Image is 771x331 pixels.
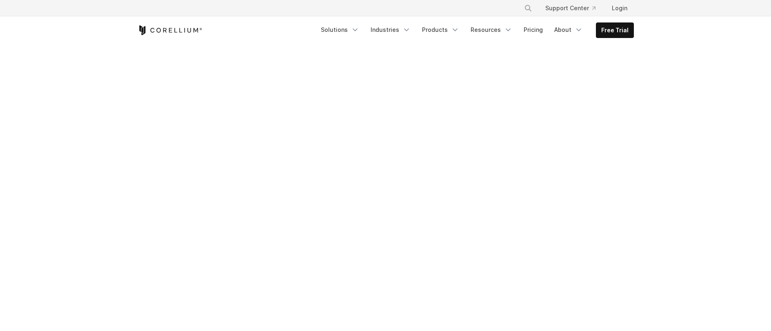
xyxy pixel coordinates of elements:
a: Pricing [519,22,548,37]
a: Support Center [539,1,602,16]
a: Login [605,1,634,16]
a: Industries [366,22,415,37]
a: About [549,22,588,37]
a: Products [417,22,464,37]
a: Solutions [316,22,364,37]
div: Navigation Menu [514,1,634,16]
button: Search [521,1,535,16]
a: Resources [466,22,517,37]
a: Free Trial [596,23,633,38]
a: Corellium Home [138,25,202,35]
div: Navigation Menu [316,22,634,38]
